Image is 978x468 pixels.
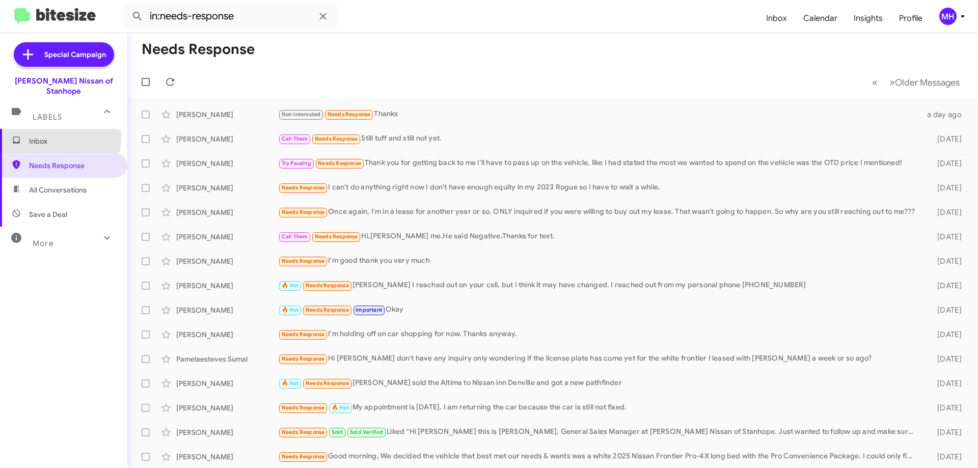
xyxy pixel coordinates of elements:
[176,183,278,193] div: [PERSON_NAME]
[176,134,278,144] div: [PERSON_NAME]
[176,378,278,389] div: [PERSON_NAME]
[278,402,921,414] div: My appointment is [DATE]. I am returning the car because the car is still not fixed.
[332,429,343,435] span: Sold
[282,307,299,313] span: 🔥 Hot
[306,380,349,387] span: Needs Response
[889,76,895,89] span: »
[282,429,325,435] span: Needs Response
[29,209,67,219] span: Save a Deal
[176,232,278,242] div: [PERSON_NAME]
[282,282,299,289] span: 🔥 Hot
[306,282,349,289] span: Needs Response
[921,134,970,144] div: [DATE]
[176,109,278,120] div: [PERSON_NAME]
[921,109,970,120] div: a day ago
[758,4,795,33] a: Inbox
[278,133,921,145] div: Still tuff and still not yet.
[29,136,116,146] span: Inbox
[939,8,957,25] div: MH
[872,76,878,89] span: «
[29,160,116,171] span: Needs Response
[29,185,87,195] span: All Conversations
[44,49,106,60] span: Special Campaign
[315,135,358,142] span: Needs Response
[282,135,308,142] span: Call Them
[142,41,255,58] h1: Needs Response
[306,307,349,313] span: Needs Response
[278,377,921,389] div: [PERSON_NAME] sold the Altima to Nissan inn Denville and got a new pathfinder
[176,403,278,413] div: [PERSON_NAME]
[176,427,278,437] div: [PERSON_NAME]
[921,378,970,389] div: [DATE]
[278,182,921,194] div: I can't do anything right now I don't have enough equity in my 2023 Rogue so I have to wait a while.
[176,281,278,291] div: [PERSON_NAME]
[176,256,278,266] div: [PERSON_NAME]
[278,451,921,462] div: Good morning, We decided the vehicle that best met our needs & wants was a white 2025 Nissan Fron...
[921,354,970,364] div: [DATE]
[282,258,325,264] span: Needs Response
[33,239,53,248] span: More
[921,427,970,437] div: [DATE]
[921,305,970,315] div: [DATE]
[921,232,970,242] div: [DATE]
[278,304,921,316] div: Okay
[891,4,931,33] a: Profile
[278,157,921,169] div: Thank you for getting back to me I'll have to pass up on the vehicle, like I had stated the most ...
[282,209,325,215] span: Needs Response
[895,77,960,88] span: Older Messages
[282,160,311,167] span: Try Pausing
[282,355,325,362] span: Needs Response
[282,184,325,191] span: Needs Response
[883,72,966,93] button: Next
[866,72,884,93] button: Previous
[332,404,349,411] span: 🔥 Hot
[176,207,278,217] div: [PERSON_NAME]
[866,72,966,93] nav: Page navigation example
[33,113,62,122] span: Labels
[921,281,970,291] div: [DATE]
[176,158,278,169] div: [PERSON_NAME]
[176,452,278,462] div: [PERSON_NAME]
[328,111,371,118] span: Needs Response
[921,256,970,266] div: [DATE]
[282,111,321,118] span: Not-Interested
[315,233,358,240] span: Needs Response
[282,331,325,338] span: Needs Response
[282,453,325,460] span: Needs Response
[14,42,114,67] a: Special Campaign
[278,328,921,340] div: I'm holding off on car shopping for now. Thanks anyway.
[278,353,921,365] div: Hi [PERSON_NAME] don't have any inquiry only wondering if the license plate has come yet for the ...
[278,108,921,120] div: Thanks
[278,255,921,267] div: I'm good thank you very much
[921,452,970,462] div: [DATE]
[278,280,921,291] div: [PERSON_NAME] I reached out on your cell, but I think it may have changed. I reached out from my ...
[921,329,970,340] div: [DATE]
[356,307,382,313] span: Important
[921,158,970,169] div: [DATE]
[282,233,308,240] span: Call Them
[921,403,970,413] div: [DATE]
[282,404,325,411] span: Needs Response
[176,305,278,315] div: [PERSON_NAME]
[278,206,921,218] div: Once again, I'm in a lease for another year or so. ONLY inquired if you were willing to buy out m...
[278,426,921,438] div: Liked “Hi [PERSON_NAME] this is [PERSON_NAME], General Sales Manager at [PERSON_NAME] Nissan of S...
[846,4,891,33] a: Insights
[282,380,299,387] span: 🔥 Hot
[350,429,384,435] span: Sold Verified
[931,8,967,25] button: MH
[318,160,361,167] span: Needs Response
[278,231,921,242] div: Hi,[PERSON_NAME] me.He said Negative.Thanks for text.
[921,183,970,193] div: [DATE]
[123,4,337,29] input: Search
[795,4,846,33] a: Calendar
[921,207,970,217] div: [DATE]
[176,354,278,364] div: Pamelaesteves Sumal
[176,329,278,340] div: [PERSON_NAME]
